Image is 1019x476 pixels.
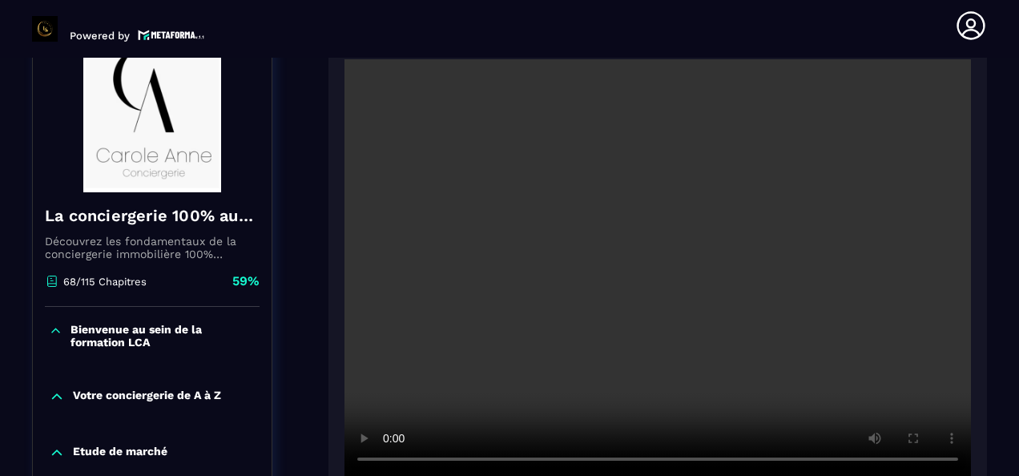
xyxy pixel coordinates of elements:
p: Votre conciergerie de A à Z [73,389,221,405]
h4: La conciergerie 100% automatisée [45,204,260,227]
img: logo-branding [32,16,58,42]
img: logo [138,28,205,42]
p: Bienvenue au sein de la formation LCA [70,323,256,349]
p: 68/115 Chapitres [63,276,147,288]
img: banner [45,32,260,192]
p: Etude de marché [73,445,167,461]
p: Découvrez les fondamentaux de la conciergerie immobilière 100% automatisée. Cette formation est c... [45,235,260,260]
p: Powered by [70,30,130,42]
p: 59% [232,272,260,290]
